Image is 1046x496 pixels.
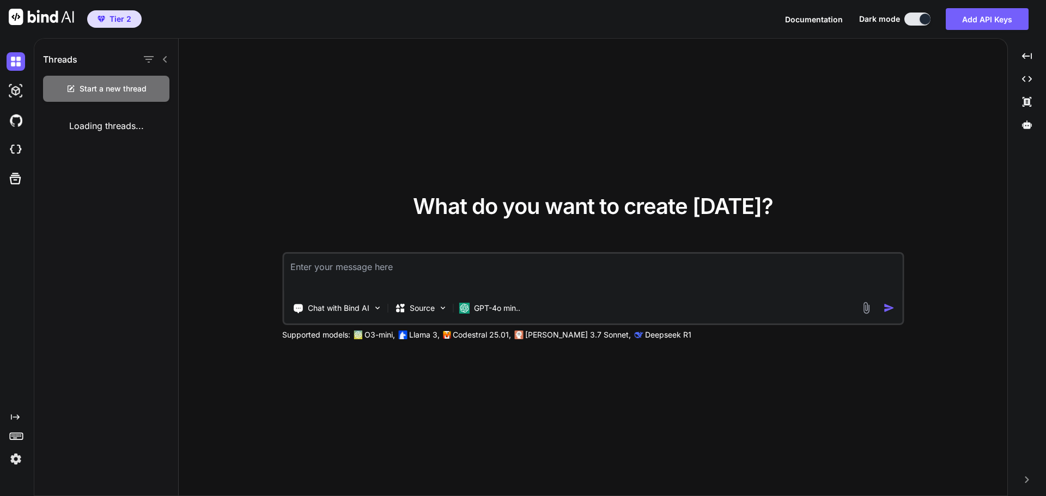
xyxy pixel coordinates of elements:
[7,111,25,130] img: githubDark
[80,83,147,94] span: Start a new thread
[9,9,74,25] img: Bind AI
[7,450,25,468] img: settings
[34,111,178,141] div: Loading threads...
[859,14,900,25] span: Dark mode
[860,302,872,314] img: attachment
[459,303,470,314] img: GPT-4o mini
[398,330,407,339] img: Llama2
[364,329,395,340] p: O3-mini,
[514,330,523,339] img: claude
[409,329,440,340] p: Llama 3,
[785,14,843,25] button: Documentation
[308,303,369,314] p: Chat with Bind AI
[110,14,131,25] span: Tier 2
[373,303,382,313] img: Pick Tools
[7,52,25,71] img: darkChat
[354,330,362,339] img: GPT-4
[525,329,631,340] p: [PERSON_NAME] 3.7 Sonnet,
[413,193,773,219] span: What do you want to create [DATE]?
[87,10,142,28] button: premiumTier 2
[645,329,691,340] p: Deepseek R1
[410,303,435,314] p: Source
[634,330,643,339] img: claude
[282,329,350,340] p: Supported models:
[883,302,895,314] img: icon
[98,16,105,22] img: premium
[7,82,25,100] img: darkAi-studio
[43,53,77,66] h1: Threads
[443,331,451,339] img: Mistral-AI
[785,15,843,24] span: Documentation
[474,303,520,314] p: GPT-4o min..
[453,329,511,340] p: Codestral 25.01,
[946,8,1029,30] button: Add API Keys
[7,140,25,159] img: cloudideIcon
[438,303,447,313] img: Pick Models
